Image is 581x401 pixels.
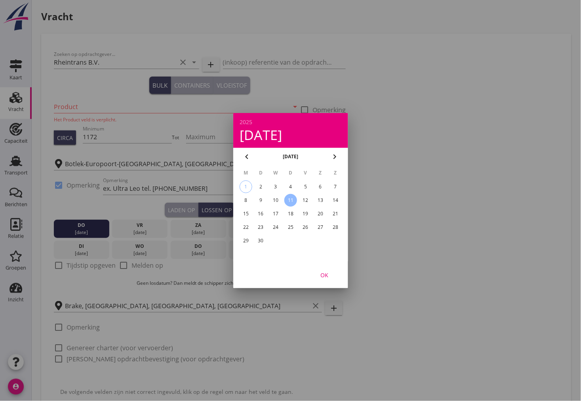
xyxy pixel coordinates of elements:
button: 25 [284,221,297,234]
button: 20 [314,207,327,220]
th: D [284,166,298,180]
button: 10 [269,194,282,207]
button: 8 [239,194,252,207]
i: chevron_left [242,152,251,161]
button: 29 [239,234,252,247]
th: D [253,166,268,180]
th: Z [313,166,328,180]
button: 23 [254,221,267,234]
button: 6 [314,180,327,193]
button: 17 [269,207,282,220]
div: 2025 [240,119,342,125]
th: V [298,166,312,180]
button: OK [307,268,342,282]
button: 21 [329,207,342,220]
button: 30 [254,234,267,247]
button: 22 [239,221,252,234]
button: 14 [329,194,342,207]
div: OK [313,271,335,279]
i: chevron_right [330,152,339,161]
button: 16 [254,207,267,220]
button: 5 [299,180,312,193]
button: 18 [284,207,297,220]
button: 11 [284,194,297,207]
div: 1 [240,181,251,193]
button: 24 [269,221,282,234]
button: 7 [329,180,342,193]
button: 26 [299,221,312,234]
div: [DATE] [240,128,342,142]
th: M [239,166,253,180]
th: Z [328,166,343,180]
button: 4 [284,180,297,193]
button: 3 [269,180,282,193]
button: 15 [239,207,252,220]
th: W [269,166,283,180]
button: 9 [254,194,267,207]
button: 28 [329,221,342,234]
button: 13 [314,194,327,207]
button: 27 [314,221,327,234]
button: 1 [239,180,252,193]
button: [DATE] [280,151,301,163]
button: 2 [254,180,267,193]
button: 12 [299,194,312,207]
button: 19 [299,207,312,220]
